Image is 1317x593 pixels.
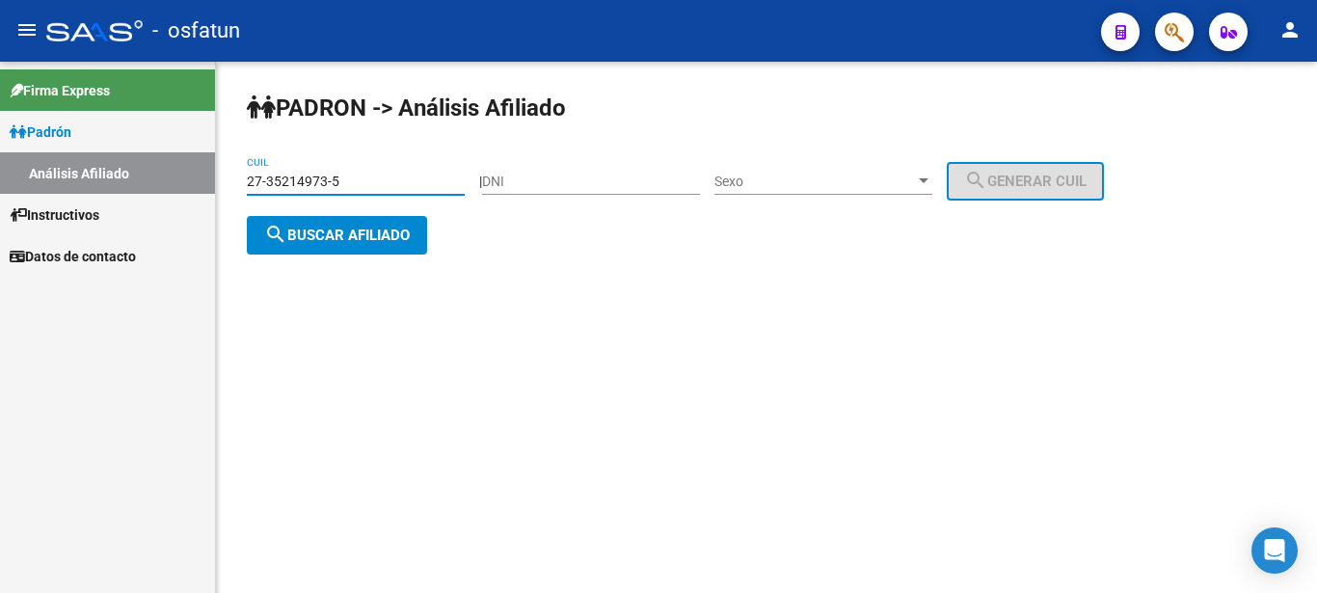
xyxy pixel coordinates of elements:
div: Open Intercom Messenger [1251,527,1298,574]
div: | [479,174,1118,189]
span: Firma Express [10,80,110,101]
mat-icon: person [1278,18,1302,41]
mat-icon: menu [15,18,39,41]
span: Buscar afiliado [264,227,410,244]
span: - osfatun [152,10,240,52]
span: Padrón [10,121,71,143]
button: Buscar afiliado [247,216,427,255]
mat-icon: search [964,169,987,192]
span: Generar CUIL [964,173,1087,190]
span: Datos de contacto [10,246,136,267]
strong: PADRON -> Análisis Afiliado [247,94,566,121]
button: Generar CUIL [947,162,1104,201]
mat-icon: search [264,223,287,246]
span: Instructivos [10,204,99,226]
span: Sexo [714,174,915,190]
